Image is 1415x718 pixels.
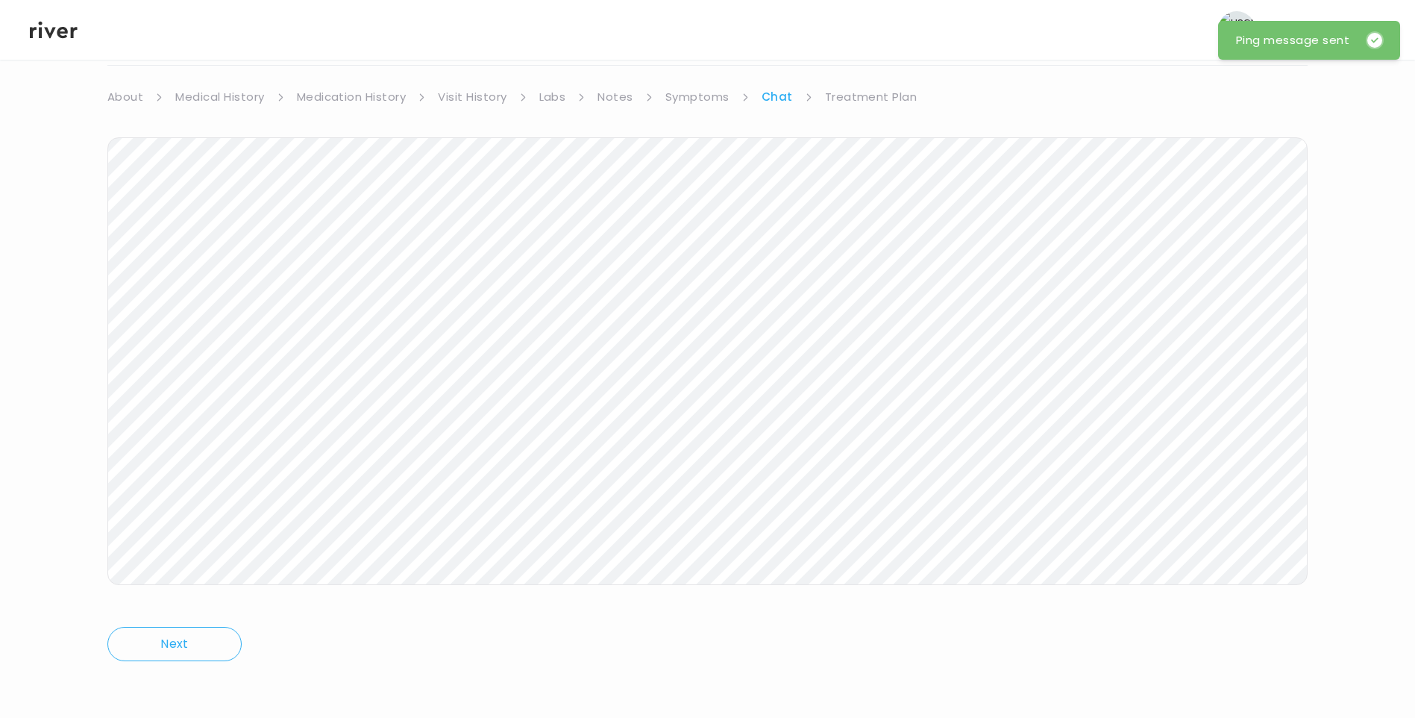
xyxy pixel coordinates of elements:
[539,87,566,107] a: Labs
[107,87,143,107] a: About
[175,87,264,107] a: Medical History
[825,87,917,107] a: Treatment Plan
[1218,21,1400,60] div: Ping message sent
[762,87,793,107] a: Chat
[438,87,506,107] a: Visit History
[297,87,407,107] a: Medication History
[1218,11,1385,49] button: user avatarHi,[PERSON_NAME]
[1261,19,1368,40] span: Hi, [PERSON_NAME]
[1218,11,1255,49] img: user avatar
[107,627,242,661] button: Next
[665,87,730,107] a: Symptoms
[597,87,633,107] a: Notes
